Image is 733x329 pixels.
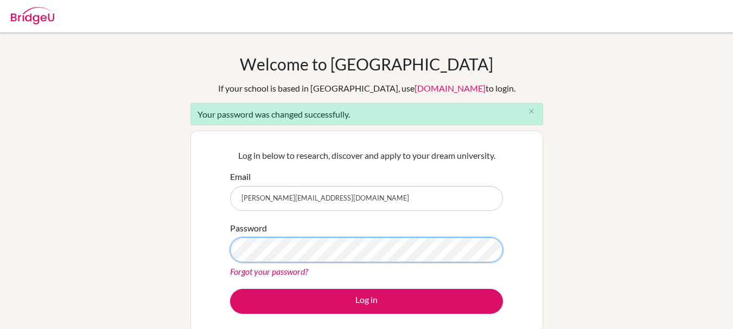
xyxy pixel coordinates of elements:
label: Password [230,222,267,235]
i: close [527,107,536,115]
img: Bridge-U [11,7,54,24]
a: Forgot your password? [230,266,308,276]
button: Close [521,104,543,120]
p: Log in below to research, discover and apply to your dream university. [230,149,503,162]
label: Email [230,170,251,183]
button: Log in [230,289,503,314]
a: [DOMAIN_NAME] [415,83,486,93]
h1: Welcome to [GEOGRAPHIC_DATA] [240,54,493,74]
div: If your school is based in [GEOGRAPHIC_DATA], use to login. [218,82,515,95]
div: Your password was changed successfully. [190,103,543,125]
